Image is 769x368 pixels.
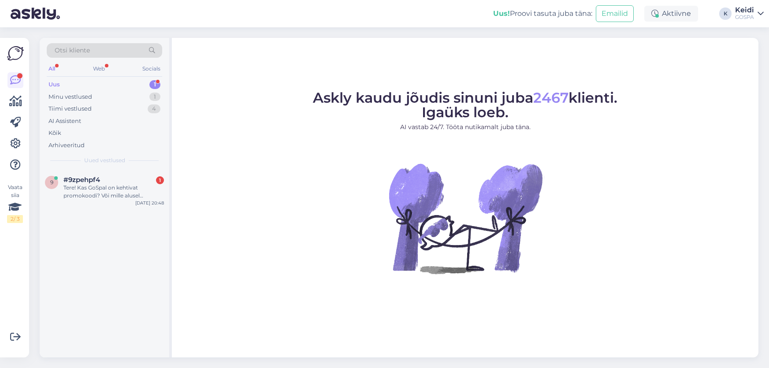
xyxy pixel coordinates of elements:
div: Web [91,63,107,74]
div: [DATE] 20:48 [135,200,164,206]
div: Socials [141,63,162,74]
div: Proovi tasuta juba täna: [493,8,592,19]
div: Tere! Kas GoSpal on kehtivat promokoodi? Või mille alusel promokoodi jagatakse? [63,184,164,200]
button: Emailid [596,5,634,22]
b: Uus! [493,9,510,18]
span: Uued vestlused [84,156,125,164]
span: Otsi kliente [55,46,90,55]
p: AI vastab 24/7. Tööta nutikamalt juba täna. [313,123,617,132]
span: 9 [50,179,53,186]
div: 1 [149,93,160,101]
div: Arhiveeritud [48,141,85,150]
div: AI Assistent [48,117,81,126]
div: Uus [48,80,60,89]
div: All [47,63,57,74]
img: Askly Logo [7,45,24,62]
span: #9zpehpf4 [63,176,100,184]
div: Minu vestlused [48,93,92,101]
div: Kõik [48,129,61,138]
div: 1 [149,80,160,89]
div: 4 [148,104,160,113]
div: Aktiivne [644,6,698,22]
img: No Chat active [386,139,545,297]
span: 2467 [533,89,568,106]
div: Tiimi vestlused [48,104,92,113]
span: Askly kaudu jõudis sinuni juba klienti. Igaüks loeb. [313,89,617,121]
div: Vaata siia [7,183,23,223]
div: 2 / 3 [7,215,23,223]
div: GOSPA [735,14,754,21]
a: KeidiGOSPA [735,7,764,21]
div: Keidi [735,7,754,14]
div: 1 [156,176,164,184]
div: K [719,7,732,20]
